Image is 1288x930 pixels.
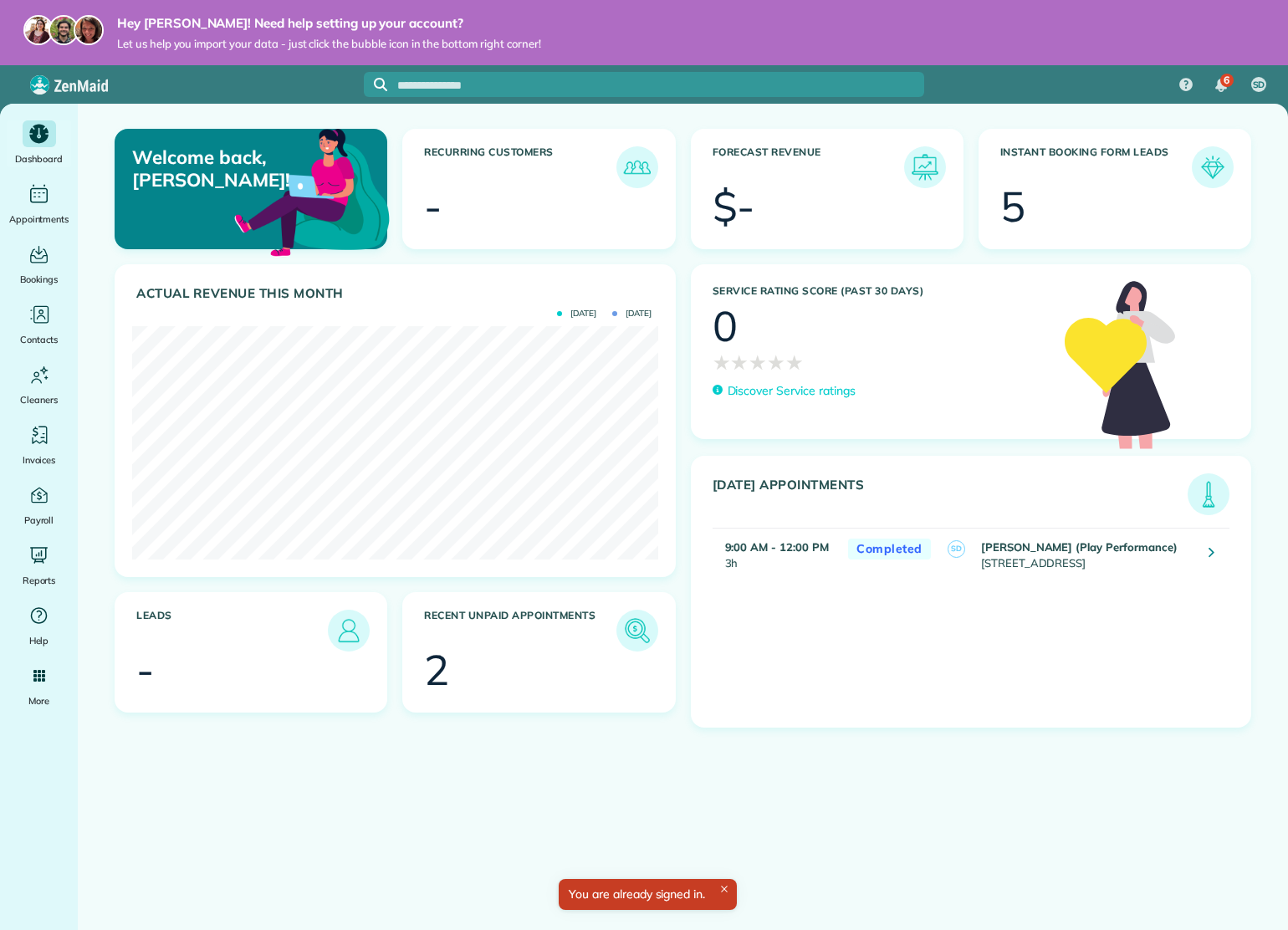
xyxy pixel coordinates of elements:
[23,15,54,45] img: maria-72a9807cf96188c08ef61303f053569d2e2a8a1cde33d635c8a3ac13582a053d.jpg
[23,572,56,589] span: Reports
[767,347,785,377] span: ★
[621,614,654,647] img: icon_unpaid_appointments-47b8ce3997adf2238b356f14209ab4cced10bd1f174958f3ca8f1d0dd7fffeee.png
[1000,186,1025,227] div: 5
[559,879,737,910] div: You are already signed in.
[730,347,749,377] span: ★
[612,309,652,318] span: [DATE]
[7,422,71,468] a: Invoices
[7,241,71,288] a: Bookings
[117,37,541,51] span: Let us help you import your data - just click the bubble icon in the bottom right corner!
[7,602,71,649] a: Help
[1000,146,1192,188] h3: Instant Booking Form Leads
[557,309,596,318] span: [DATE]
[74,15,104,45] img: michelle-19f622bdf1676172e81f8f8fba1fb50e276960ebfe0243fe18214015130c80e4.jpg
[136,610,328,652] h3: Leads
[117,15,541,32] strong: Hey [PERSON_NAME]! Need help setting up your account?
[231,110,393,272] img: dashboard_welcome-42a62b7d889689a78055ac9021e634bf52bae3f8056760290aed330b23ab8690.png
[977,528,1197,580] td: [STREET_ADDRESS]
[713,382,856,400] a: Discover Service ratings
[424,186,442,227] div: -
[713,478,1188,515] h3: [DATE] Appointments
[621,151,654,184] img: icon_recurring_customers-cf858462ba22bcd05b5a5880d41d6543d210077de5bb9ebc9590e49fd87d84ed.png
[848,539,931,560] span: Completed
[713,186,755,227] div: $-
[23,452,56,468] span: Invoices
[424,649,449,691] div: 2
[7,542,71,589] a: Reports
[49,15,79,45] img: jorge-587dff0eeaa6aab1f244e6dc62b8924c3b6ad411094392a53c71c6c4a576187d.jpg
[1224,74,1229,87] span: 6
[9,211,69,227] span: Appointments
[136,286,658,301] h3: Actual Revenue this month
[7,482,71,529] a: Payroll
[728,382,856,400] p: Discover Service ratings
[948,540,965,558] span: SD
[29,632,49,649] span: Help
[132,146,299,191] p: Welcome back, [PERSON_NAME]!
[785,347,804,377] span: ★
[7,181,71,227] a: Appointments
[981,540,1178,554] strong: [PERSON_NAME] (Play Performance)
[713,305,738,347] div: 0
[15,151,63,167] span: Dashboard
[20,331,58,348] span: Contacts
[725,540,829,554] strong: 9:00 AM - 12:00 PM
[424,610,616,652] h3: Recent unpaid appointments
[1166,65,1288,104] nav: Main
[713,347,731,377] span: ★
[24,512,54,529] span: Payroll
[7,361,71,408] a: Cleaners
[20,271,59,288] span: Bookings
[424,146,616,188] h3: Recurring Customers
[1192,478,1225,511] img: icon_todays_appointments-901f7ab196bb0bea1936b74009e4eb5ffbc2d2711fa7634e0d609ed5ef32b18b.png
[713,285,1048,297] h3: Service Rating score (past 30 days)
[1196,151,1229,184] img: icon_form_leads-04211a6a04a5b2264e4ee56bc0799ec3eb69b7e499cbb523a139df1d13a81ae0.png
[28,692,49,709] span: More
[908,151,942,184] img: icon_forecast_revenue-8c13a41c7ed35a8dcfafea3cbb826a0462acb37728057bba2d056411b612bbbe.png
[364,78,387,91] button: Focus search
[374,78,387,91] svg: Focus search
[1253,79,1265,92] span: SD
[136,649,154,691] div: -
[749,347,767,377] span: ★
[713,146,904,188] h3: Forecast Revenue
[20,391,58,408] span: Cleaners
[713,528,841,580] td: 3h
[1204,67,1239,104] div: 6 unread notifications
[7,120,71,167] a: Dashboard
[332,614,365,647] img: icon_leads-1bed01f49abd5b7fead27621c3d59655bb73ed531f8eeb49469d10e621d6b896.png
[7,301,71,348] a: Contacts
